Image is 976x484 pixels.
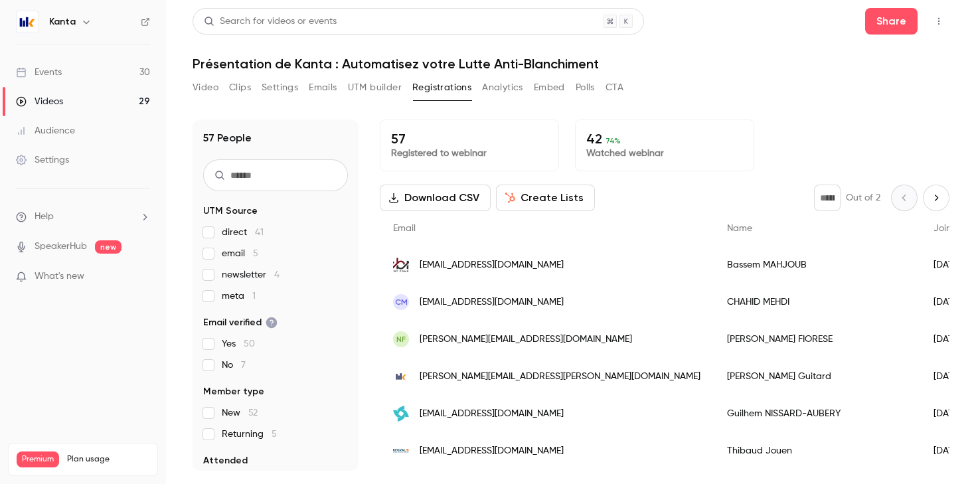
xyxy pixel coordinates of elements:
span: [EMAIL_ADDRESS][DOMAIN_NAME] [420,407,564,421]
span: NF [396,333,406,345]
img: ajc-bordeaux.com [393,406,409,422]
div: [PERSON_NAME] FIORESE [714,321,920,358]
h1: 57 People [203,130,252,146]
div: Settings [16,153,69,167]
button: UTM builder [348,77,402,98]
button: CTA [606,77,623,98]
div: CHAHID MEHDI [714,283,920,321]
span: 5 [253,249,258,258]
span: Join date [934,224,975,233]
p: Watched webinar [586,147,743,160]
a: SpeakerHub [35,240,87,254]
h6: Kanta [49,15,76,29]
div: Events [16,66,62,79]
iframe: Noticeable Trigger [134,271,150,283]
span: No [222,359,246,372]
button: Video [193,77,218,98]
button: Next page [923,185,949,211]
span: Help [35,210,54,224]
span: email [222,247,258,260]
span: newsletter [222,268,280,282]
span: direct [222,226,264,239]
p: Out of 2 [846,191,880,204]
button: Share [865,8,918,35]
span: new [95,240,122,254]
span: meta [222,289,256,303]
span: 41 [255,228,264,237]
span: 50 [244,339,255,349]
li: help-dropdown-opener [16,210,150,224]
img: cabinet-cbm.com [393,257,409,273]
img: regval.fr [393,443,409,459]
span: 5 [272,430,277,439]
span: [EMAIL_ADDRESS][DOMAIN_NAME] [420,295,564,309]
span: 1 [252,291,256,301]
div: [PERSON_NAME] Guitard [714,358,920,395]
p: 57 [391,131,548,147]
span: Premium [17,451,59,467]
button: Settings [262,77,298,98]
button: Embed [534,77,565,98]
span: Plan usage [67,454,149,465]
span: 74 % [606,136,621,145]
button: Registrations [412,77,471,98]
div: Thibaud Jouen [714,432,920,469]
span: 4 [274,270,280,280]
span: Email [393,224,416,233]
button: Analytics [482,77,523,98]
button: Download CSV [380,185,491,211]
span: [EMAIL_ADDRESS][DOMAIN_NAME] [420,258,564,272]
span: [EMAIL_ADDRESS][DOMAIN_NAME] [420,444,564,458]
img: kanta.fr [393,368,409,384]
div: Videos [16,95,63,108]
span: [PERSON_NAME][EMAIL_ADDRESS][DOMAIN_NAME] [420,333,632,347]
span: What's new [35,270,84,283]
button: Top Bar Actions [928,11,949,32]
button: Create Lists [496,185,595,211]
div: Guilhem NISSARD-AUBERY [714,395,920,432]
div: Bassem MAHJOUB [714,246,920,283]
span: 7 [241,361,246,370]
p: Registered to webinar [391,147,548,160]
button: Clips [229,77,251,98]
button: Polls [576,77,595,98]
span: Name [727,224,752,233]
span: Yes [222,337,255,351]
span: Email verified [203,316,278,329]
span: CM [395,296,408,308]
span: UTM Source [203,204,258,218]
span: 52 [248,408,258,418]
span: New [222,406,258,420]
span: Attended [203,454,248,467]
h1: Présentation de Kanta : Automatisez votre Lutte Anti-Blanchiment [193,56,949,72]
p: 42 [586,131,743,147]
img: Kanta [17,11,38,33]
div: Search for videos or events [204,15,337,29]
span: Member type [203,385,264,398]
button: Emails [309,77,337,98]
div: Audience [16,124,75,137]
span: Returning [222,428,277,441]
span: [PERSON_NAME][EMAIL_ADDRESS][PERSON_NAME][DOMAIN_NAME] [420,370,700,384]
